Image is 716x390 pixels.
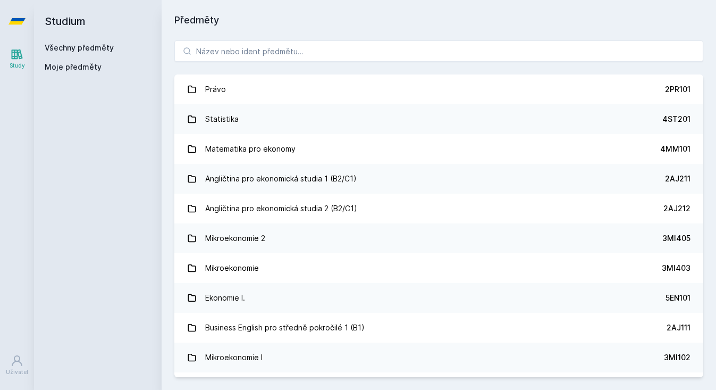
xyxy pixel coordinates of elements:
[662,263,690,273] div: 3MI403
[174,343,703,372] a: Mikroekonomie I 3MI102
[205,79,226,100] div: Právo
[45,62,102,72] span: Moje předměty
[2,43,32,75] a: Study
[205,258,259,279] div: Mikroekonomie
[174,223,703,253] a: Mikroekonomie 2 3MI405
[174,13,703,28] h1: Předměty
[174,134,703,164] a: Matematika pro ekonomy 4MM101
[174,313,703,343] a: Business English pro středně pokročilé 1 (B1) 2AJ111
[662,233,690,244] div: 3MI405
[174,40,703,62] input: Název nebo ident předmětu…
[205,168,357,189] div: Angličtina pro ekonomická studia 1 (B2/C1)
[205,287,245,309] div: Ekonomie I.
[205,228,265,249] div: Mikroekonomie 2
[665,84,690,95] div: 2PR101
[205,109,239,130] div: Statistika
[663,203,690,214] div: 2AJ212
[2,349,32,381] a: Uživatel
[6,368,28,376] div: Uživatel
[174,104,703,134] a: Statistika 4ST201
[205,198,357,219] div: Angličtina pro ekonomická studia 2 (B2/C1)
[205,347,263,368] div: Mikroekonomie I
[174,283,703,313] a: Ekonomie I. 5EN101
[45,43,114,52] a: Všechny předměty
[667,322,690,333] div: 2AJ111
[664,352,690,363] div: 3MI102
[174,253,703,283] a: Mikroekonomie 3MI403
[174,74,703,104] a: Právo 2PR101
[660,144,690,154] div: 4MM101
[10,62,25,70] div: Study
[662,114,690,125] div: 4ST201
[665,173,690,184] div: 2AJ211
[205,317,365,338] div: Business English pro středně pokročilé 1 (B1)
[174,164,703,194] a: Angličtina pro ekonomická studia 1 (B2/C1) 2AJ211
[174,194,703,223] a: Angličtina pro ekonomická studia 2 (B2/C1) 2AJ212
[205,138,296,160] div: Matematika pro ekonomy
[666,293,690,303] div: 5EN101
